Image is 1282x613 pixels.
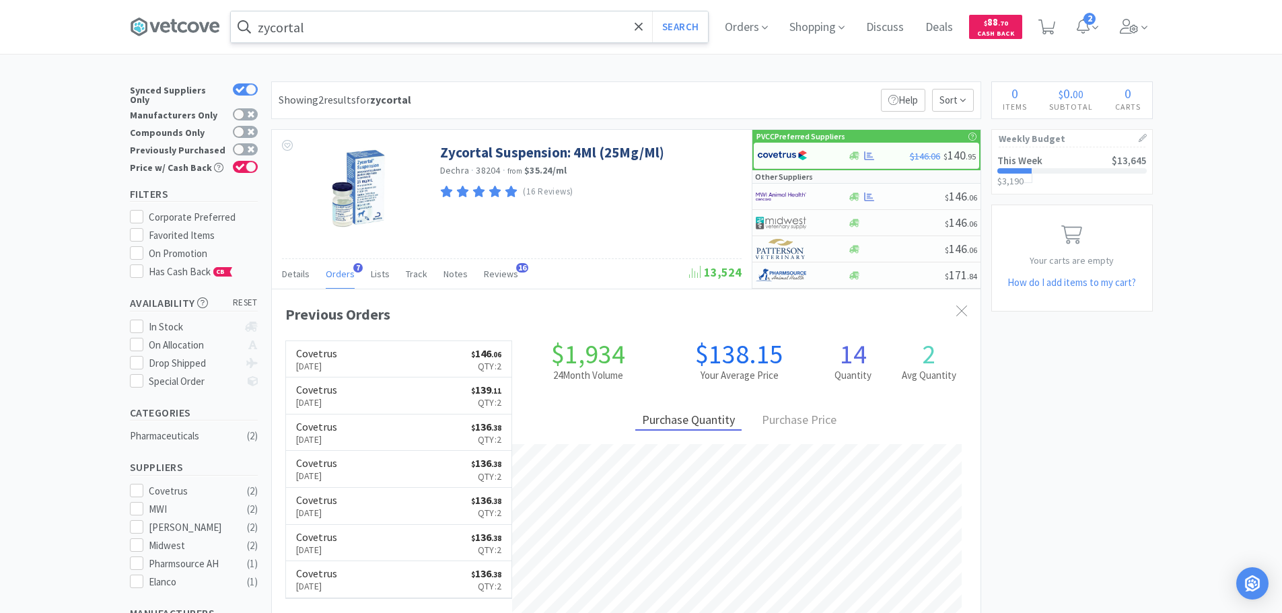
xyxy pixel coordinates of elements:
div: Special Order [149,373,238,390]
img: 7915dbd3f8974342a4dc3feb8efc1740_58.png [756,265,806,285]
p: Qty: 2 [471,395,501,410]
div: ( 1 ) [247,574,258,590]
h5: Availability [130,295,258,311]
strong: zycortal [370,93,411,106]
div: ( 2 ) [247,538,258,554]
h5: How do I add items to my cart? [992,275,1152,291]
p: Other Suppliers [755,170,813,183]
div: On Allocation [149,337,238,353]
div: Favorited Items [149,227,258,244]
span: $ [945,271,949,281]
div: ( 2 ) [247,519,258,536]
h6: Covetrus [296,384,337,395]
h2: This Week [997,155,1042,166]
h4: Items [992,100,1038,113]
span: . 06 [967,192,977,203]
span: Orders [326,268,355,280]
span: . 70 [998,19,1008,28]
span: . 38 [491,460,501,469]
div: Price w/ Cash Back [130,161,226,172]
a: This Week$13,645$3,190 [992,147,1152,194]
span: Has Cash Back [149,265,233,278]
a: Dechra [440,164,470,176]
span: Track [406,268,427,280]
div: Previous Orders [285,303,967,326]
div: Showing 2 results [279,92,411,109]
span: . 11 [491,386,501,396]
h2: Quantity [815,367,891,384]
h4: Carts [1104,100,1152,113]
a: Covetrus[DATE]$136.38Qty:2 [286,451,512,488]
span: 136 [471,420,501,433]
div: ( 1 ) [247,556,258,572]
p: PVCC Preferred Suppliers [756,130,845,143]
h1: $138.15 [664,340,815,367]
span: $ [471,350,475,359]
a: Covetrus[DATE]$139.11Qty:2 [286,377,512,414]
h6: Covetrus [296,495,337,505]
div: MWI [149,501,232,517]
span: Notes [443,268,468,280]
span: 146 [945,241,977,256]
span: $ [984,19,987,28]
span: 136 [471,493,501,507]
span: reset [233,296,258,310]
p: [DATE] [296,432,337,447]
h6: Covetrus [296,458,337,468]
span: Sort [932,89,974,112]
h1: $1,934 [512,340,664,367]
span: 88 [984,15,1008,28]
div: ( 2 ) [247,483,258,499]
div: [PERSON_NAME] [149,519,232,536]
span: 146 [945,215,977,230]
h5: Filters [130,186,258,202]
h2: 24 Month Volume [512,367,664,384]
div: Manufacturers Only [130,108,226,120]
span: $3,190 [997,175,1024,187]
div: Elanco [149,574,232,590]
div: . [1038,87,1104,100]
h6: Covetrus [296,348,337,359]
a: Discuss [861,22,909,34]
span: · [471,164,474,176]
div: Purchase Quantity [635,410,742,431]
div: Purchase Price [755,410,843,431]
span: . 06 [967,245,977,255]
div: Pharmsource AH [149,556,232,572]
p: Qty: 2 [471,542,501,557]
div: Synced Suppliers Only [130,83,226,104]
img: 900713f25720428489ab326e7318ac40_160585.png [321,143,397,231]
div: Midwest [149,538,232,554]
span: $146.06 [910,150,940,162]
p: Qty: 2 [471,359,501,373]
span: 38204 [476,164,500,176]
div: Covetrus [149,483,232,499]
span: 139 [471,383,501,396]
span: $ [1059,87,1063,101]
span: from [507,166,522,176]
div: Compounds Only [130,126,226,137]
span: $ [471,423,475,433]
strong: $35.24 / ml [524,164,567,176]
span: . 38 [491,534,501,543]
span: . 84 [967,271,977,281]
p: Your carts are empty [992,253,1152,268]
h6: Covetrus [296,568,337,579]
p: [DATE] [296,395,337,410]
p: [DATE] [296,542,337,557]
a: Covetrus[DATE]$146.06Qty:2 [286,341,512,378]
span: $13,645 [1112,154,1147,167]
span: $ [471,497,475,506]
span: $ [945,245,949,255]
span: $ [471,386,475,396]
span: 0 [1011,85,1018,102]
a: $88.70Cash Back [969,9,1022,45]
p: Qty: 2 [471,469,501,484]
h6: Covetrus [296,532,337,542]
div: Pharmaceuticals [130,428,239,444]
a: Covetrus[DATE]$136.38Qty:2 [286,561,512,598]
img: 4dd14cff54a648ac9e977f0c5da9bc2e_5.png [756,213,806,233]
span: $ [943,151,948,161]
span: Reviews [484,268,518,280]
div: ( 2 ) [247,428,258,444]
